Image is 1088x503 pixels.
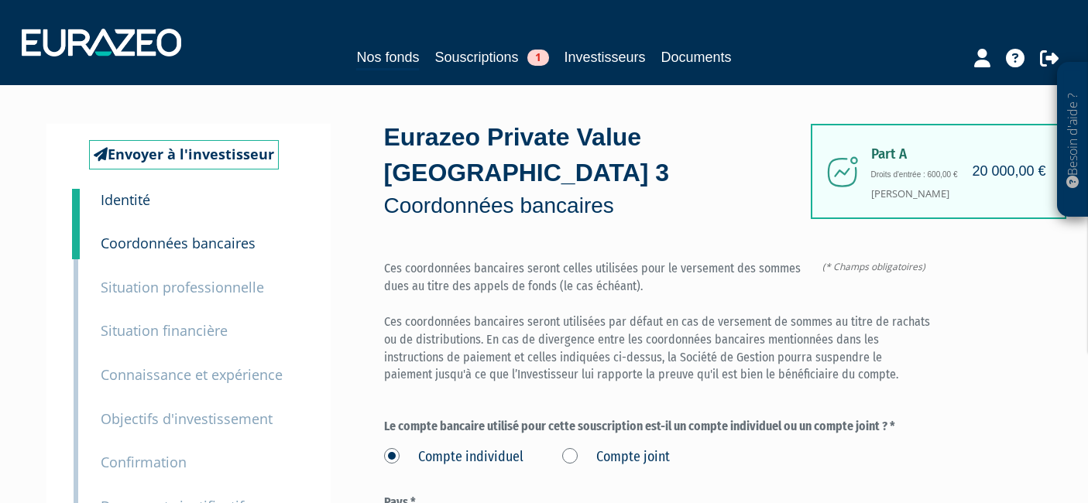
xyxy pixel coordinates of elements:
label: Compte individuel [384,447,523,467]
p: Ces coordonnées bancaires seront celles utilisées pour le versement des sommes dues au titre des ... [384,260,932,384]
div: [PERSON_NAME] [811,124,1066,219]
label: Le compte bancaire utilisé pour cette souscription est-il un compte individuel ou un compte joint... [384,418,932,436]
span: Part A [871,146,1042,163]
a: 1 [72,189,80,220]
small: Situation financière [101,321,228,340]
a: Documents [661,46,732,68]
a: Nos fonds [356,46,419,70]
a: Envoyer à l'investisseur [89,140,279,169]
a: Investisseurs [565,46,646,68]
span: 1 [527,50,549,66]
p: Besoin d'aide ? [1064,70,1082,210]
a: 2 [72,211,80,259]
small: Objectifs d'investissement [101,409,273,428]
small: Connaissance et expérience [101,365,283,384]
h6: Droits d'entrée : 600,00 € [871,170,1042,179]
div: Eurazeo Private Value [GEOGRAPHIC_DATA] 3 [384,120,810,221]
small: Coordonnées bancaires [101,234,256,252]
p: Coordonnées bancaires [384,190,810,221]
span: (* Champs obligatoires) [822,260,932,273]
small: Confirmation [101,453,187,471]
small: Identité [101,190,150,209]
img: 1732889491-logotype_eurazeo_blanc_rvb.png [22,29,181,56]
h4: 20 000,00 € [972,164,1045,180]
label: Compte joint [562,447,670,467]
a: Souscriptions1 [434,46,548,68]
small: Situation professionnelle [101,278,264,296]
